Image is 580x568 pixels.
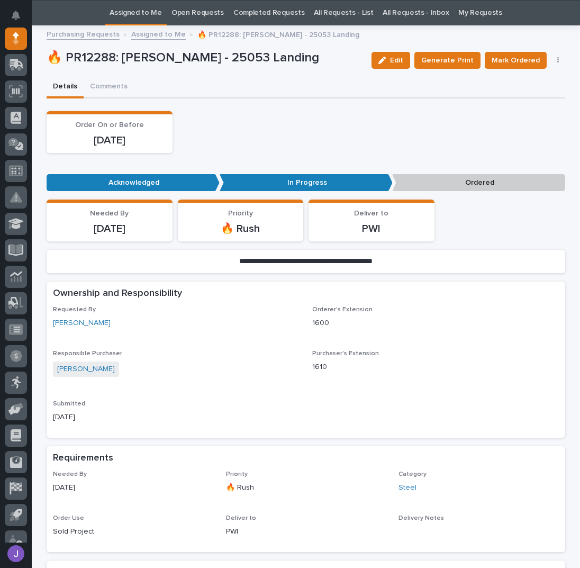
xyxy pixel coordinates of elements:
[90,210,129,217] span: Needed By
[414,52,481,69] button: Generate Print
[53,318,111,329] a: [PERSON_NAME]
[315,222,428,235] p: PWI
[53,222,166,235] p: [DATE]
[53,526,213,537] p: Sold Project
[354,210,388,217] span: Deliver to
[314,1,373,25] a: All Requests - List
[53,471,87,477] span: Needed By
[228,210,253,217] span: Priority
[5,543,27,565] button: users-avatar
[53,482,213,493] p: [DATE]
[131,28,186,40] a: Assigned to Me
[53,453,113,464] h2: Requirements
[398,471,427,477] span: Category
[312,306,373,313] span: Orderer's Extension
[47,174,220,192] p: Acknowledged
[392,174,565,192] p: Ordered
[84,76,134,98] button: Comments
[57,364,115,375] a: [PERSON_NAME]
[220,174,393,192] p: In Progress
[75,121,144,129] span: Order On or Before
[53,134,166,147] p: [DATE]
[53,288,182,300] h2: Ownership and Responsibility
[398,515,444,521] span: Delivery Notes
[312,318,559,329] p: 1600
[492,54,540,67] span: Mark Ordered
[197,28,359,40] p: 🔥 PR12288: [PERSON_NAME] - 25053 Landing
[184,222,297,235] p: 🔥 Rush
[53,350,122,357] span: Responsible Purchaser
[53,412,300,423] p: [DATE]
[233,1,304,25] a: Completed Requests
[226,515,256,521] span: Deliver to
[47,28,120,40] a: Purchasing Requests
[458,1,502,25] a: My Requests
[53,401,85,407] span: Submitted
[53,515,84,521] span: Order Use
[226,482,386,493] p: 🔥 Rush
[13,11,27,28] div: Notifications
[47,50,363,66] p: 🔥 PR12288: [PERSON_NAME] - 25053 Landing
[5,4,27,26] button: Notifications
[110,1,162,25] a: Assigned to Me
[421,54,474,67] span: Generate Print
[371,52,410,69] button: Edit
[383,1,449,25] a: All Requests - Inbox
[398,482,416,493] a: Steel
[485,52,547,69] button: Mark Ordered
[47,76,84,98] button: Details
[312,362,559,373] p: 1610
[226,471,248,477] span: Priority
[312,350,379,357] span: Purchaser's Extension
[171,1,224,25] a: Open Requests
[226,526,386,537] p: PWI
[390,56,403,65] span: Edit
[53,306,96,313] span: Requested By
